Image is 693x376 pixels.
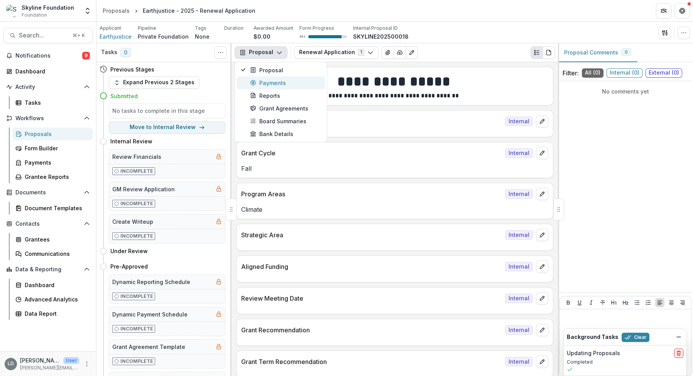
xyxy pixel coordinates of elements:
div: Dashboard [25,281,87,289]
h4: Submitted [110,92,138,100]
p: [PERSON_NAME] [20,356,60,364]
span: Notifications [15,53,82,59]
div: Dashboard [15,67,87,75]
button: Open entity switcher [82,3,93,19]
p: Incomplete [120,200,153,207]
p: Grant Cycle [241,148,502,158]
div: Proposals [103,7,130,15]
p: Climate [241,205,548,214]
button: edit [536,115,548,128]
div: Data Report [25,310,87,318]
p: 86 % [299,34,305,39]
span: Data & Reporting [15,266,81,273]
a: Proposals [100,5,133,16]
p: Incomplete [120,233,153,240]
span: Internal [505,230,533,240]
a: Earthjustice [100,32,132,41]
div: Earthjustice - 2025 - Renewal Application [143,7,255,15]
span: Search... [19,32,68,39]
button: edit [536,188,548,200]
button: edit [536,229,548,241]
div: Reports [250,92,321,100]
button: Proposal Comments [558,43,637,62]
button: More [82,359,91,369]
button: edit [536,260,548,273]
span: Internal [505,189,533,199]
div: Grantee Reports [25,173,87,181]
p: Incomplete [120,168,153,175]
button: Open Data & Reporting [3,263,93,276]
button: Open Documents [3,186,93,199]
button: Underline [575,298,584,307]
a: Form Builder [12,142,93,155]
button: Edit as form [406,46,418,59]
p: Program Areas [241,189,502,199]
h3: Tasks [101,49,117,56]
button: Align Center [667,298,676,307]
button: Dismiss [674,332,683,342]
p: Awarded Amount [254,25,293,32]
span: Documents [15,189,81,196]
button: Open Contacts [3,218,93,230]
button: edit [536,356,548,368]
a: Advanced Analytics [12,293,93,306]
span: Internal [505,262,533,271]
button: Notifications9 [3,49,93,62]
nav: breadcrumb [100,5,259,16]
p: No comments yet [563,87,688,95]
p: Private Foundation [138,32,189,41]
button: Partners [656,3,671,19]
h4: Under Review [110,247,148,255]
p: Grant Note & Flags [241,117,502,126]
button: Get Help [674,3,690,19]
button: PDF view [543,46,555,59]
h5: No tasks to complete in this stage [112,107,222,115]
button: Ordered List [644,298,653,307]
span: All ( 0 ) [582,68,603,78]
button: edit [536,292,548,305]
button: Open Activity [3,81,93,93]
p: Duration [224,25,243,32]
button: Align Left [655,298,664,307]
span: 0 [625,49,628,55]
div: Lisa Dinh [8,361,14,366]
a: Dashboard [3,65,93,78]
div: Communications [25,250,87,258]
p: SKYLINE202500018 [353,32,409,41]
button: Align Right [678,298,687,307]
button: Italicize [587,298,596,307]
p: Review Meeting Date [241,294,502,303]
span: Internal ( 0 ) [607,68,642,78]
button: edit [536,324,548,336]
div: Skyline Foundation [22,3,74,12]
button: Bold [564,298,573,307]
button: View Attached Files [382,46,394,59]
h5: Dynamic Reporting Schedule [112,278,190,286]
button: Strike [598,298,607,307]
p: Aligned Funding [241,262,502,271]
div: Grant Agreements [250,104,321,112]
p: Applicant [100,25,121,32]
button: Open Workflows [3,112,93,124]
span: 9 [82,52,90,60]
span: Contacts [15,221,81,227]
p: Filter: [563,68,579,78]
h4: Internal Review [110,137,152,145]
h5: Create Writeup [112,218,153,226]
span: Workflows [15,115,81,122]
a: Tasks [12,96,93,109]
p: None [195,32,210,41]
div: Document Templates [25,204,87,212]
span: Activity [15,84,81,90]
button: Toggle View Cancelled Tasks [215,46,227,59]
p: [PERSON_NAME][EMAIL_ADDRESS][DOMAIN_NAME] [20,364,79,371]
p: Strategic Area [241,230,502,240]
div: Proposals [25,130,87,138]
h5: Dynamic Payment Schedule [112,310,188,318]
h2: Updating Proposals [567,350,620,357]
button: delete [674,349,683,358]
p: Incomplete [120,358,153,365]
span: Internal [505,357,533,366]
a: Proposals [12,128,93,140]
